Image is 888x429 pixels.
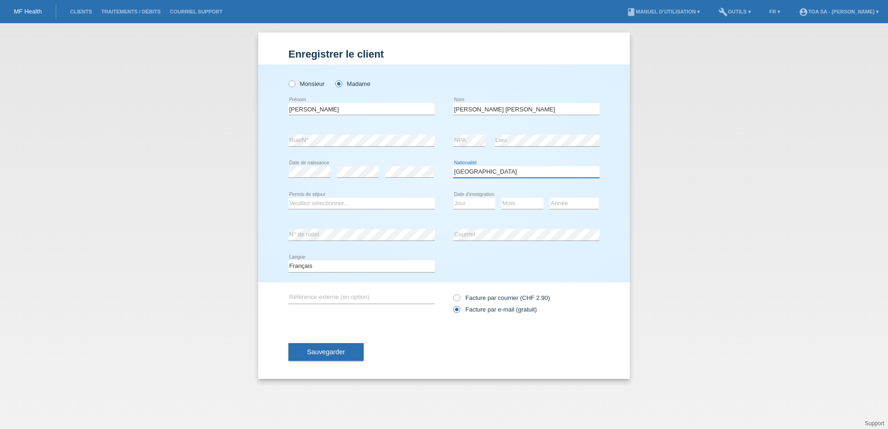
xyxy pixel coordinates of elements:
[288,48,600,60] h1: Enregistrer le client
[453,306,537,313] label: Facture par e-mail (gratuit)
[622,9,705,14] a: bookManuel d’utilisation ▾
[794,9,883,14] a: account_circleTOA SA - [PERSON_NAME] ▾
[865,420,884,427] a: Support
[165,9,227,14] a: Courriel Support
[335,80,341,86] input: Madame
[307,348,345,356] span: Sauvegarder
[65,9,97,14] a: Clients
[335,80,370,87] label: Madame
[288,80,294,86] input: Monsieur
[765,9,785,14] a: FR ▾
[453,306,459,318] input: Facture par e-mail (gratuit)
[288,80,325,87] label: Monsieur
[799,7,808,17] i: account_circle
[288,343,364,361] button: Sauvegarder
[718,7,728,17] i: build
[453,294,459,306] input: Facture par courrier (CHF 2.90)
[453,294,550,301] label: Facture par courrier (CHF 2.90)
[714,9,755,14] a: buildOutils ▾
[97,9,165,14] a: Traitements / débits
[627,7,636,17] i: book
[14,8,42,15] a: MF Health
